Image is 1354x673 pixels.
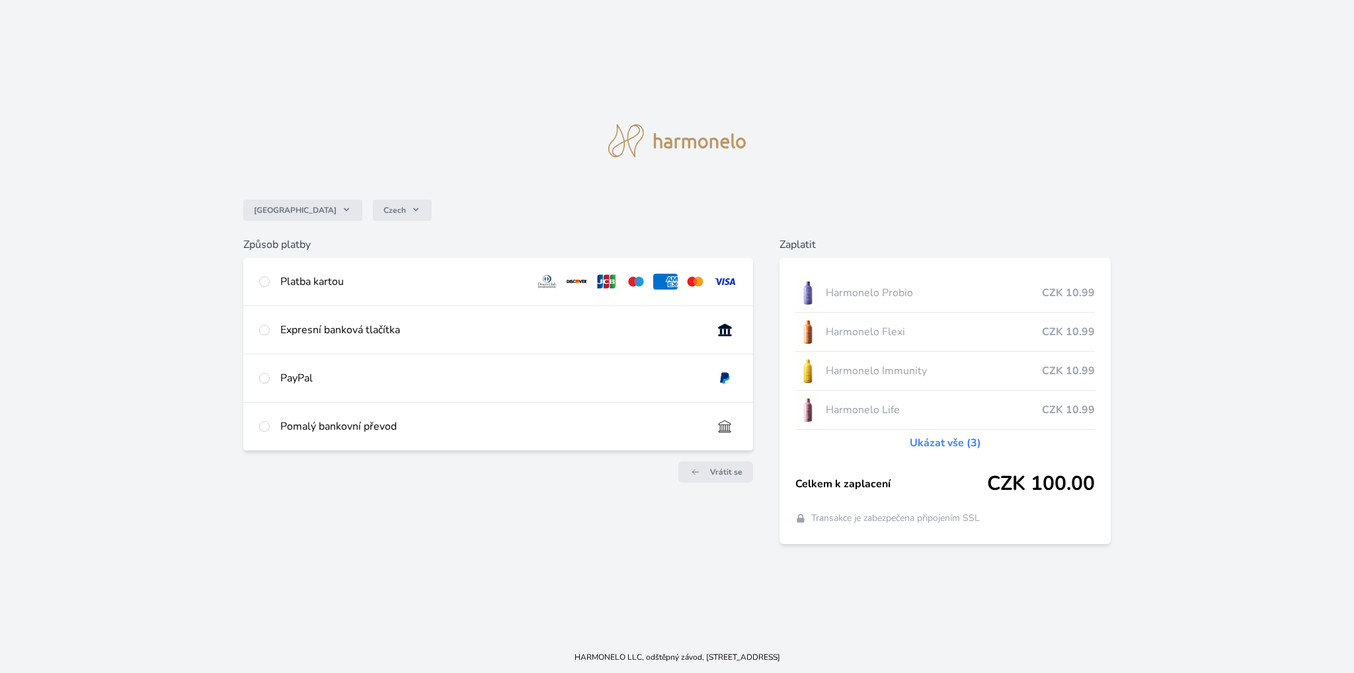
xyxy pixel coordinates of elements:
[987,472,1095,496] span: CZK 100.00
[678,461,753,483] a: Vrátit se
[535,274,559,290] img: diners.svg
[243,200,362,221] button: [GEOGRAPHIC_DATA]
[811,512,980,525] span: Transakce je zabezpečena připojením SSL
[280,274,524,290] div: Platba kartou
[826,285,1042,301] span: Harmonelo Probio
[683,274,707,290] img: mc.svg
[280,418,702,434] div: Pomalý bankovní převod
[594,274,619,290] img: jcb.svg
[713,418,737,434] img: bankTransfer_IBAN.svg
[1042,285,1095,301] span: CZK 10.99
[280,322,702,338] div: Expresní banková tlačítka
[826,324,1042,340] span: Harmonelo Flexi
[795,393,820,426] img: CLEAN_LIFE_se_stinem_x-lo.jpg
[1042,363,1095,379] span: CZK 10.99
[713,370,737,386] img: paypal.svg
[565,274,589,290] img: discover.svg
[608,124,746,157] img: logo.svg
[779,237,1111,253] h6: Zaplatit
[243,237,753,253] h6: Způsob platby
[710,467,742,477] span: Vrátit se
[373,200,432,221] button: Czech
[826,363,1042,379] span: Harmonelo Immunity
[713,322,737,338] img: onlineBanking_CZ.svg
[795,315,820,348] img: CLEAN_FLEXI_se_stinem_x-hi_(1)-lo.jpg
[653,274,678,290] img: amex.svg
[910,435,981,451] a: Ukázat vše (3)
[826,402,1042,418] span: Harmonelo Life
[383,205,406,216] span: Czech
[1042,402,1095,418] span: CZK 10.99
[795,354,820,387] img: IMMUNITY_se_stinem_x-lo.jpg
[254,205,337,216] span: [GEOGRAPHIC_DATA]
[624,274,649,290] img: maestro.svg
[1042,324,1095,340] span: CZK 10.99
[795,476,987,492] span: Celkem k zaplacení
[280,370,702,386] div: PayPal
[713,274,737,290] img: visa.svg
[795,276,820,309] img: CLEAN_PROBIO_se_stinem_x-lo.jpg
